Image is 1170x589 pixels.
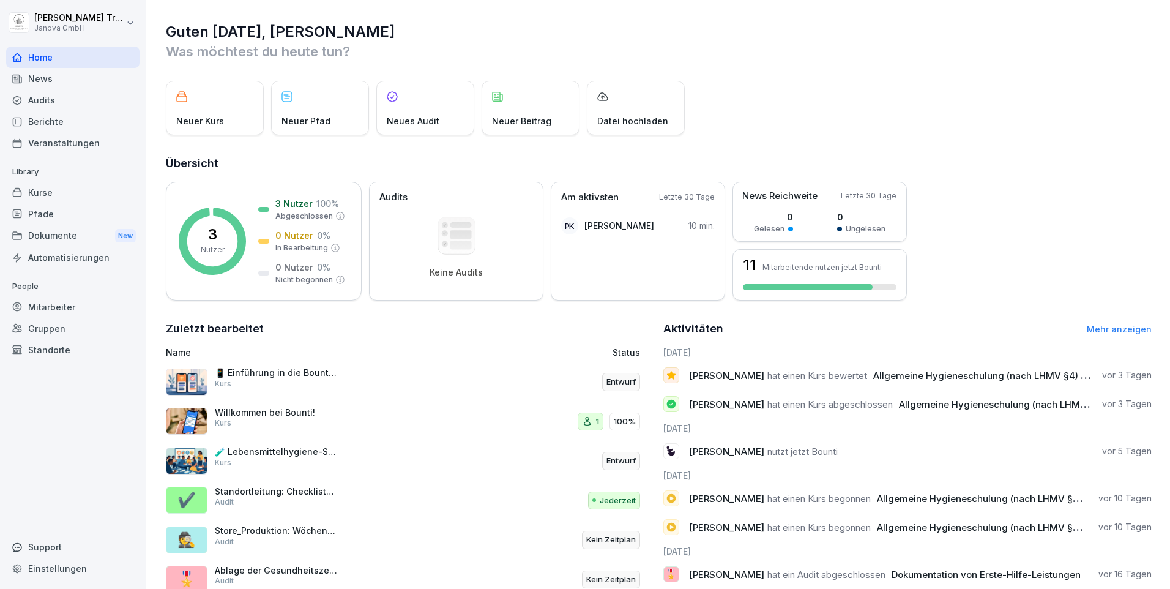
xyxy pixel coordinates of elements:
a: Mitarbeiter [6,296,140,318]
span: hat einen Kurs begonnen [767,493,871,505]
p: Audits [379,190,408,204]
p: Willkommen bei Bounti! [215,407,337,418]
img: mi2x1uq9fytfd6tyw03v56b3.png [166,369,207,396]
a: Home [6,47,140,68]
p: Neuer Beitrag [492,114,551,127]
p: Nicht begonnen [275,274,333,285]
div: Pfade [6,203,140,225]
p: ✔️ [177,489,196,511]
p: In Bearbeitung [275,242,328,253]
h6: [DATE] [663,422,1152,435]
span: [PERSON_NAME] [689,522,764,533]
p: 0 % [317,261,330,274]
p: News Reichweite [742,189,818,203]
h6: [DATE] [663,346,1152,359]
p: Audit [215,536,234,547]
a: Audits [6,89,140,111]
p: Datei hochladen [597,114,668,127]
p: Kein Zeitplan [586,534,636,546]
a: Standorte [6,339,140,361]
p: 10 min. [688,219,715,232]
span: Allgemeine Hygieneschulung (nach LHMV §4) DIN10514 [877,493,1125,505]
p: [PERSON_NAME] Trautmann [34,13,124,23]
p: 🎖️ [665,566,677,583]
p: Nutzer [201,244,225,255]
p: Jederzeit [600,495,636,507]
p: vor 5 Tagen [1102,445,1152,457]
span: hat einen Kurs bewertet [767,370,867,381]
span: nutzt jetzt Bounti [767,446,838,457]
h6: [DATE] [663,469,1152,482]
a: ✔️Standortleitung: Checkliste 3.5.2 StoreAuditJederzeit [166,481,655,521]
h6: [DATE] [663,545,1152,558]
p: 📱 Einführung in die Bounti App [215,367,337,378]
span: hat einen Kurs begonnen [767,522,871,533]
p: Library [6,162,140,182]
span: Dokumentation von Erste-Hilfe-Leistungen [892,569,1081,580]
img: h7jpezukfv8pwd1f3ia36uzh.png [166,448,207,475]
a: Mehr anzeigen [1087,324,1152,334]
a: Veranstaltungen [6,132,140,154]
p: 🕵️ [177,529,196,551]
a: DokumenteNew [6,225,140,247]
span: [PERSON_NAME] [689,446,764,457]
p: vor 3 Tagen [1102,369,1152,381]
h2: Aktivitäten [663,320,723,337]
h3: 11 [743,258,756,272]
p: Kurs [215,378,231,389]
p: vor 10 Tagen [1098,521,1152,533]
a: Willkommen bei Bounti!Kurs1100% [166,402,655,442]
a: Einstellungen [6,558,140,579]
span: [PERSON_NAME] [689,370,764,381]
p: vor 3 Tagen [1102,398,1152,410]
h2: Zuletzt bearbeitet [166,320,655,337]
p: 0 Nutzer [275,229,313,242]
div: News [6,68,140,89]
p: Store_Produktion: Wöchentliche Kontrolle auf Schädlinge [215,525,337,536]
p: vor 10 Tagen [1098,492,1152,505]
span: [PERSON_NAME] [689,569,764,580]
div: Support [6,536,140,558]
p: 0 [837,211,885,223]
div: PK [561,217,578,234]
a: Berichte [6,111,140,132]
p: Letzte 30 Tage [659,192,715,203]
p: Ablage der Gesundheitszeugnisse der MA [215,565,337,576]
p: 3 [208,227,217,242]
p: Audit [215,497,234,508]
div: New [115,229,136,243]
a: Gruppen [6,318,140,339]
p: Was möchtest du heute tun? [166,42,1152,61]
p: 0 [754,211,793,223]
span: Allgemeine Hygieneschulung (nach LHMV §4) DIN10514 [873,370,1121,381]
a: 🕵️Store_Produktion: Wöchentliche Kontrolle auf SchädlingeAuditKein Zeitplan [166,520,655,560]
p: 100 % [316,197,339,210]
p: Gelesen [754,223,784,234]
h2: Übersicht [166,155,1152,172]
p: 🧪 Lebensmittelhygiene-Schulung nach LMHV [215,446,337,457]
img: xh3bnih80d1pxcetv9zsuevg.png [166,408,207,435]
p: vor 16 Tagen [1098,568,1152,580]
p: Status [613,346,640,359]
p: Name [166,346,472,359]
span: [PERSON_NAME] [689,399,764,410]
p: Keine Audits [430,267,483,278]
p: Neues Audit [387,114,439,127]
p: Kurs [215,457,231,468]
span: Allgemeine Hygieneschulung (nach LHMV §4) DIN10514 [899,399,1147,410]
h1: Guten [DATE], [PERSON_NAME] [166,22,1152,42]
p: Neuer Pfad [281,114,330,127]
p: Entwurf [606,455,636,467]
p: Janova GmbH [34,24,124,32]
a: 🧪 Lebensmittelhygiene-Schulung nach LMHVKursEntwurf [166,441,655,481]
a: 📱 Einführung in die Bounti AppKursEntwurf [166,362,655,402]
p: Am aktivsten [561,190,619,204]
p: 0 % [317,229,330,242]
